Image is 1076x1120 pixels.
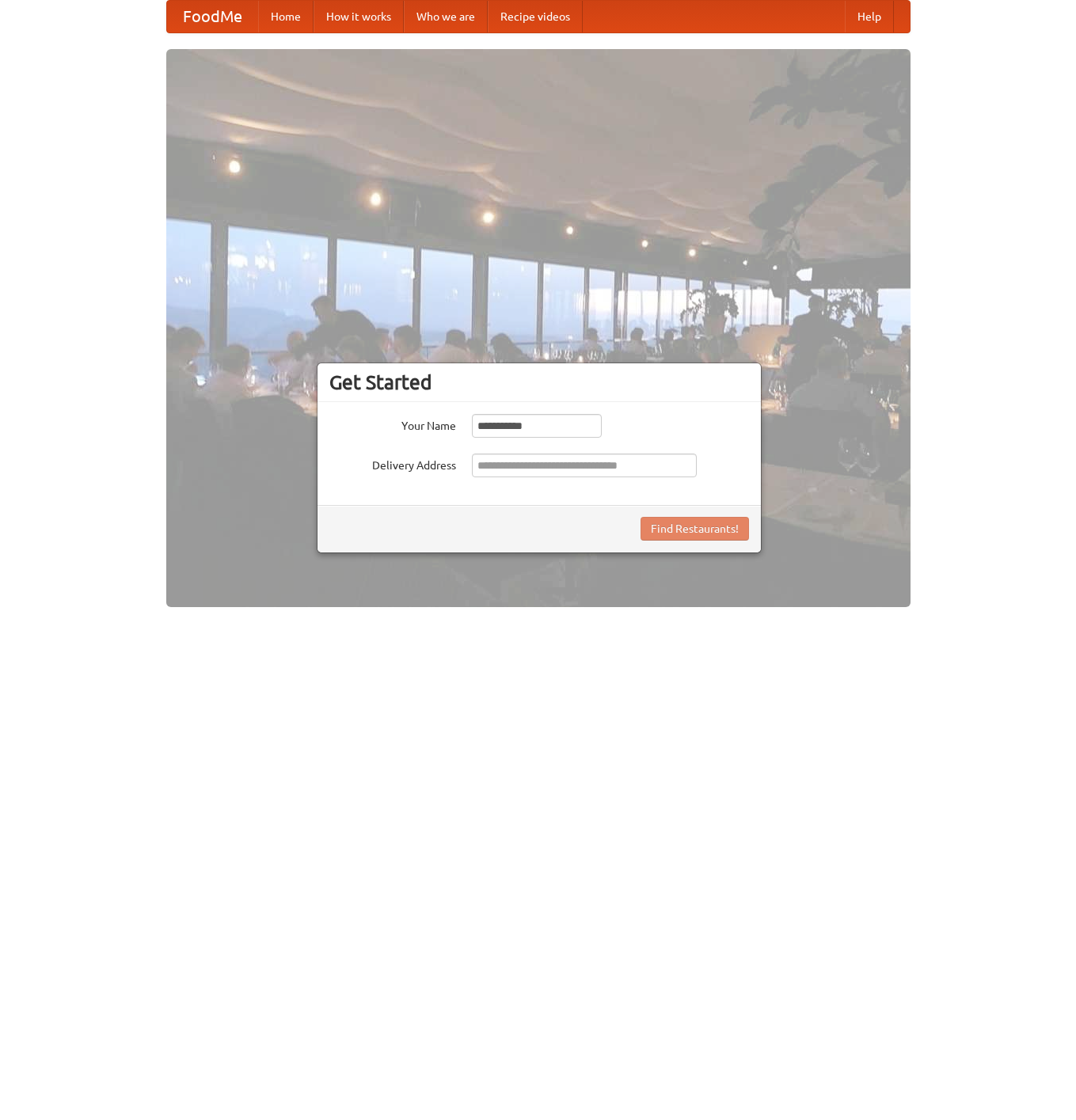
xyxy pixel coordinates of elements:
[404,1,488,32] a: Who we are
[258,1,314,32] a: Home
[329,370,749,394] h3: Get Started
[167,1,258,32] a: FoodMe
[329,414,456,434] label: Your Name
[845,1,894,32] a: Help
[314,1,404,32] a: How it works
[329,454,456,473] label: Delivery Address
[488,1,583,32] a: Recipe videos
[641,517,749,541] button: Find Restaurants!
